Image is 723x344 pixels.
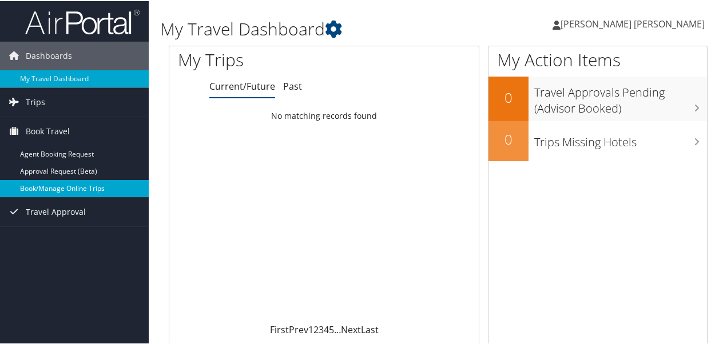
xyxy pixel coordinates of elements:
[334,322,341,335] span: …
[488,129,529,148] h2: 0
[488,47,707,71] h1: My Action Items
[488,87,529,106] h2: 0
[488,75,707,119] a: 0Travel Approvals Pending (Advisor Booked)
[25,7,140,34] img: airportal-logo.png
[283,79,302,91] a: Past
[26,87,45,115] span: Trips
[488,120,707,160] a: 0Trips Missing Hotels
[329,322,334,335] a: 5
[178,47,341,71] h1: My Trips
[361,322,379,335] a: Last
[270,322,289,335] a: First
[209,79,275,91] a: Current/Future
[534,78,707,115] h3: Travel Approvals Pending (Advisor Booked)
[26,197,86,225] span: Travel Approval
[308,322,313,335] a: 1
[534,127,707,149] h3: Trips Missing Hotels
[26,41,72,69] span: Dashboards
[313,322,319,335] a: 2
[319,322,324,335] a: 3
[341,322,361,335] a: Next
[561,17,705,29] span: [PERSON_NAME] [PERSON_NAME]
[289,322,308,335] a: Prev
[324,322,329,335] a: 4
[553,6,716,40] a: [PERSON_NAME] [PERSON_NAME]
[169,105,479,125] td: No matching records found
[160,16,531,40] h1: My Travel Dashboard
[26,116,70,145] span: Book Travel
